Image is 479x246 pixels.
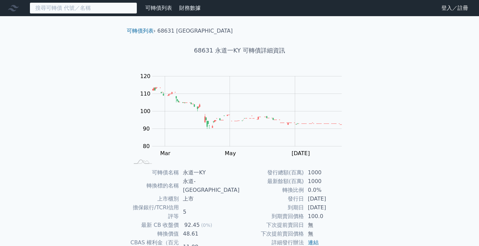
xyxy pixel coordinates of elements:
h1: 68631 永道一KY 可轉債詳細資訊 [121,46,358,55]
tspan: 120 [140,73,151,79]
input: 搜尋可轉債 代號／名稱 [30,2,137,14]
td: 轉換標的名稱 [129,177,179,195]
a: 可轉債列表 [145,5,172,11]
td: [DATE] [304,195,350,203]
td: 最新 CB 收盤價 [129,221,179,230]
td: 5 [179,203,239,221]
td: 到期賣回價格 [240,212,304,221]
tspan: 80 [143,143,150,149]
td: 轉換比例 [240,186,304,195]
td: 無 [304,221,350,230]
td: [DATE] [304,203,350,212]
td: 擔保銀行/TCRI信用評等 [129,203,179,221]
td: 上市櫃別 [129,195,179,203]
td: 1000 [304,168,350,177]
div: 92.45 [183,221,201,230]
td: 1000 [304,177,350,186]
td: 轉換價值 [129,230,179,238]
tspan: [DATE] [292,150,310,156]
g: Chart [137,73,352,171]
span: (0%) [201,222,212,228]
a: 連結 [308,239,319,246]
td: 發行總額(百萬) [240,168,304,177]
td: 0.0% [304,186,350,195]
td: 100.0 [304,212,350,221]
td: 下次提前賣回日 [240,221,304,230]
a: 財務數據 [179,5,201,11]
td: 最新餘額(百萬) [240,177,304,186]
a: 登入／註冊 [436,3,474,13]
tspan: 110 [140,91,151,97]
td: 上市 [179,195,239,203]
td: 永道-[GEOGRAPHIC_DATA] [179,177,239,195]
li: › [127,27,156,35]
tspan: Mar [160,150,171,156]
td: 可轉債名稱 [129,168,179,177]
td: 到期日 [240,203,304,212]
td: 下次提前賣回價格 [240,230,304,238]
a: 可轉債列表 [127,28,154,34]
tspan: 90 [143,126,150,132]
tspan: May [225,150,236,156]
td: 發行日 [240,195,304,203]
li: 68631 [GEOGRAPHIC_DATA] [157,27,233,35]
tspan: 100 [140,108,151,114]
td: 永道一KY [179,168,239,177]
td: 48.61 [179,230,239,238]
td: 無 [304,230,350,238]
